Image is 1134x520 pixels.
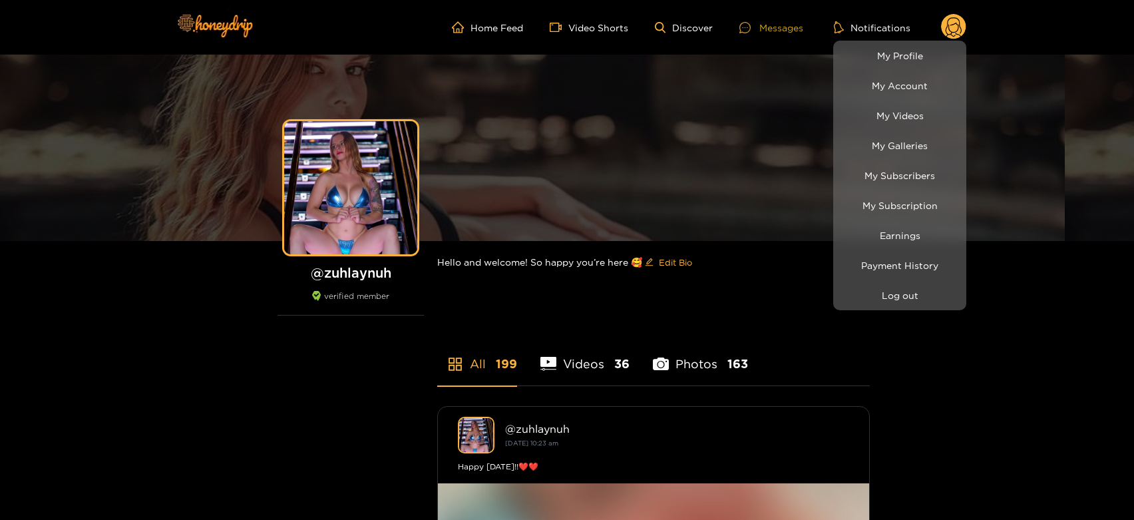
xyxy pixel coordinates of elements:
[837,44,963,67] a: My Profile
[837,164,963,187] a: My Subscribers
[837,254,963,277] a: Payment History
[837,134,963,157] a: My Galleries
[837,224,963,247] a: Earnings
[837,104,963,127] a: My Videos
[837,74,963,97] a: My Account
[837,284,963,307] button: Log out
[837,194,963,217] a: My Subscription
